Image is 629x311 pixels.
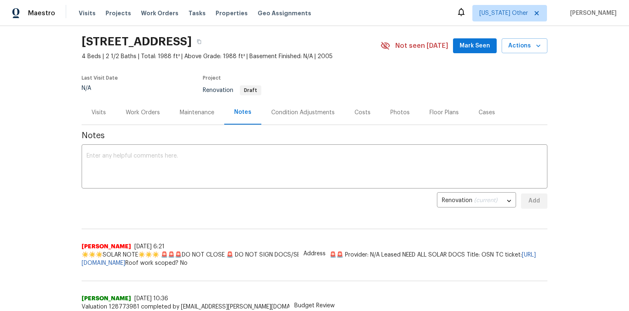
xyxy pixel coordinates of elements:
span: Actions [508,41,541,51]
span: [PERSON_NAME] [82,243,131,251]
span: Maestro [28,9,55,17]
span: Valuation 128773981 completed by [EMAIL_ADDRESS][PERSON_NAME][DOMAIN_NAME]: [82,303,547,311]
span: Work Orders [141,9,178,17]
span: [DATE] 6:21 [134,244,164,250]
span: Projects [106,9,131,17]
span: 4 Beds | 2 1/2 Baths | Total: 1988 ft² | Above Grade: 1988 ft² | Basement Finished: N/A | 2005 [82,52,380,61]
span: Geo Assignments [258,9,311,17]
button: Mark Seen [453,38,497,54]
span: Mark Seen [460,41,490,51]
span: [PERSON_NAME] [82,295,131,303]
span: Visits [79,9,96,17]
div: N/A [82,85,118,91]
span: Notes [82,132,547,140]
span: Not seen [DATE] [395,42,448,50]
span: [US_STATE] Other [479,9,528,17]
span: Properties [216,9,248,17]
span: Address [298,250,331,258]
button: Actions [502,38,547,54]
span: Tasks [188,10,206,16]
button: Copy Address [192,34,207,49]
div: Condition Adjustments [271,108,335,117]
span: Project [203,75,221,80]
div: Maintenance [180,108,214,117]
span: Budget Review [289,302,340,310]
div: Floor Plans [430,108,459,117]
a: [URL][DOMAIN_NAME] [82,252,536,266]
span: Renovation [203,87,261,93]
div: Notes [234,108,251,116]
span: [DATE] 10:36 [134,296,168,302]
span: Last Visit Date [82,75,118,80]
h2: [STREET_ADDRESS] [82,38,192,46]
div: Costs [354,108,371,117]
div: Renovation (current) [437,191,516,211]
span: (current) [474,198,498,203]
div: Photos [390,108,410,117]
span: ☀️☀️☀️SOLAR NOTE☀️☀️☀️ 🚨🚨🚨DO NOT CLOSE 🚨 DO NOT SIGN DOCS/SEND WIRE🚨🚨🚨 Provider: N/A Leased NEED ... [82,251,547,267]
span: Draft [241,88,261,93]
div: Cases [479,108,495,117]
div: Visits [92,108,106,117]
div: Work Orders [126,108,160,117]
span: [PERSON_NAME] [567,9,617,17]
